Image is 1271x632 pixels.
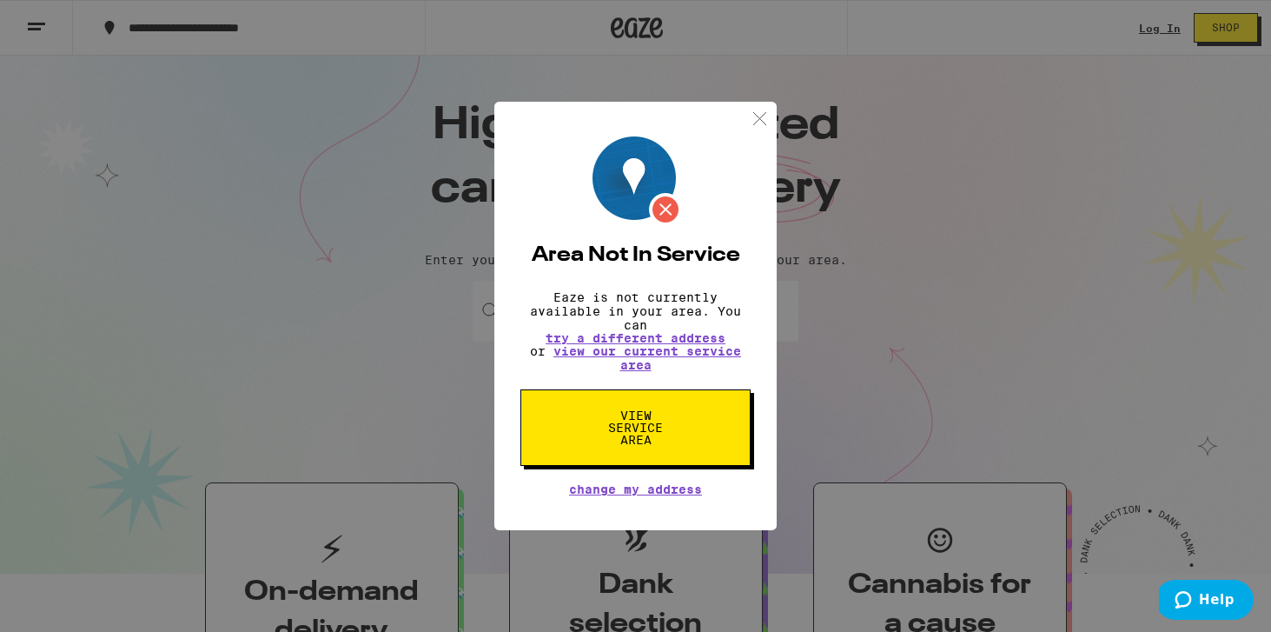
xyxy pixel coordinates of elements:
[749,108,771,130] img: close.svg
[569,483,702,496] button: Change My Address
[520,409,751,422] a: View Service Area
[553,344,741,372] a: view our current service area
[546,332,725,344] button: try a different address
[520,290,751,372] p: Eaze is not currently available in your area. You can or
[520,245,751,266] h2: Area Not In Service
[591,409,680,446] span: View Service Area
[1159,580,1254,623] iframe: Opens a widget where you can find more information
[520,389,751,466] button: View Service Area
[592,136,682,226] img: image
